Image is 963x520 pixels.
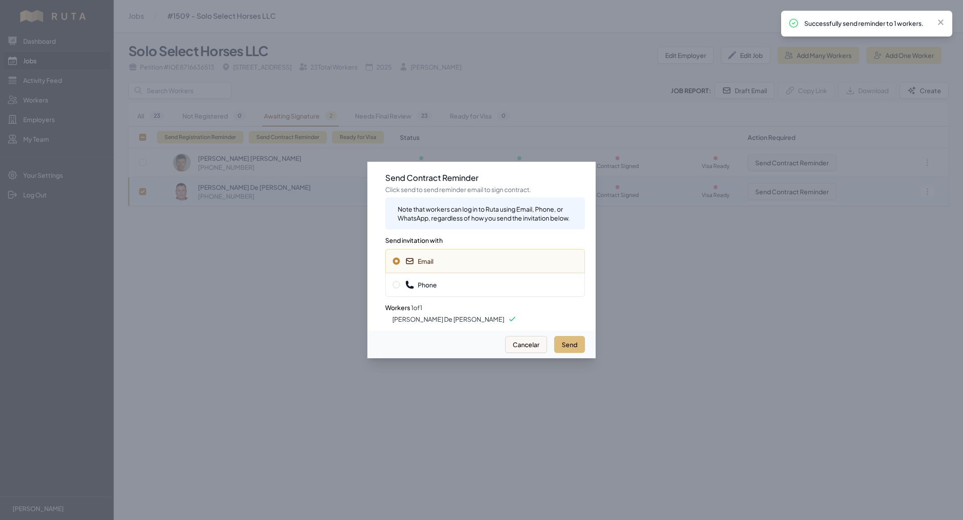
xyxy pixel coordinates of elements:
button: Cancelar [505,336,547,353]
span: 1 of 1 [411,303,422,311]
button: Send [554,336,585,353]
div: Note that workers can log in to Ruta using Email, Phone, or WhatsApp, regardless of how you send ... [398,205,578,222]
li: [PERSON_NAME] De [PERSON_NAME] [392,315,585,323]
h3: Workers [385,297,585,313]
p: Successfully send reminder to 1 workers. [804,19,929,28]
h3: Send invitation with [385,229,585,246]
h3: Send Contract Reminder [385,172,585,183]
span: Phone [405,280,437,289]
span: Email [405,257,433,266]
p: Click send to send reminder email to sign contract. [385,185,585,194]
